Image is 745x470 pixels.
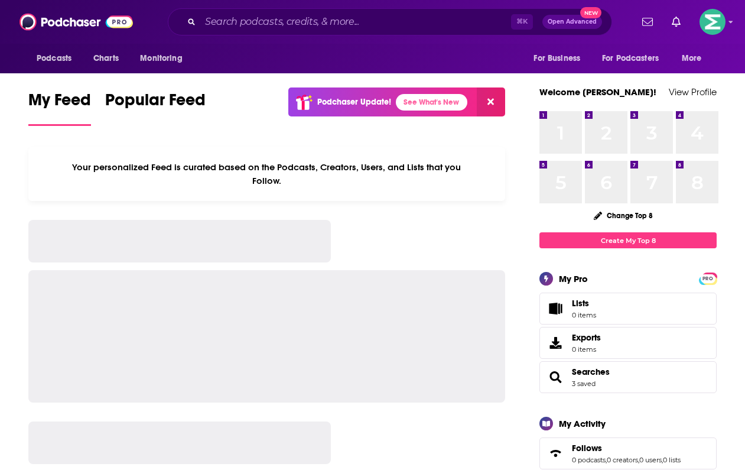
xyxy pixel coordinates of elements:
[28,47,87,70] button: open menu
[544,335,567,351] span: Exports
[511,14,533,30] span: ⌘ K
[140,50,182,67] span: Monitoring
[539,361,717,393] span: Searches
[572,443,602,453] span: Follows
[548,19,597,25] span: Open Advanced
[539,437,717,469] span: Follows
[317,97,391,107] p: Podchaser Update!
[572,298,589,309] span: Lists
[525,47,595,70] button: open menu
[559,273,588,284] div: My Pro
[28,90,91,117] span: My Feed
[638,456,639,464] span: ,
[663,456,681,464] a: 0 lists
[572,367,610,377] a: Searches
[544,300,567,317] span: Lists
[572,332,601,343] span: Exports
[602,50,659,67] span: For Podcasters
[580,7,601,18] span: New
[105,90,206,117] span: Popular Feed
[533,50,580,67] span: For Business
[539,293,717,325] a: Lists
[667,12,685,32] a: Show notifications dropdown
[701,274,715,283] a: PRO
[200,12,511,31] input: Search podcasts, credits, & more...
[105,90,206,126] a: Popular Feed
[132,47,197,70] button: open menu
[572,311,596,319] span: 0 items
[37,50,71,67] span: Podcasts
[542,15,602,29] button: Open AdvancedNew
[19,11,133,33] img: Podchaser - Follow, Share and Rate Podcasts
[28,147,505,201] div: Your personalized Feed is curated based on the Podcasts, Creators, Users, and Lists that you Follow.
[28,90,91,126] a: My Feed
[539,86,656,98] a: Welcome [PERSON_NAME]!
[572,443,681,453] a: Follows
[539,327,717,359] a: Exports
[93,50,119,67] span: Charts
[572,456,606,464] a: 0 podcasts
[674,47,717,70] button: open menu
[86,47,126,70] a: Charts
[637,12,658,32] a: Show notifications dropdown
[700,9,726,35] span: Logged in as LKassela
[539,232,717,248] a: Create My Top 8
[662,456,663,464] span: ,
[594,47,676,70] button: open menu
[700,9,726,35] img: User Profile
[544,369,567,385] a: Searches
[669,86,717,98] a: View Profile
[587,208,660,223] button: Change Top 8
[682,50,702,67] span: More
[607,456,638,464] a: 0 creators
[700,9,726,35] button: Show profile menu
[572,345,601,354] span: 0 items
[396,94,467,111] a: See What's New
[639,456,662,464] a: 0 users
[572,298,596,309] span: Lists
[544,445,567,462] a: Follows
[572,380,596,388] a: 3 saved
[606,456,607,464] span: ,
[559,418,606,429] div: My Activity
[168,8,612,35] div: Search podcasts, credits, & more...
